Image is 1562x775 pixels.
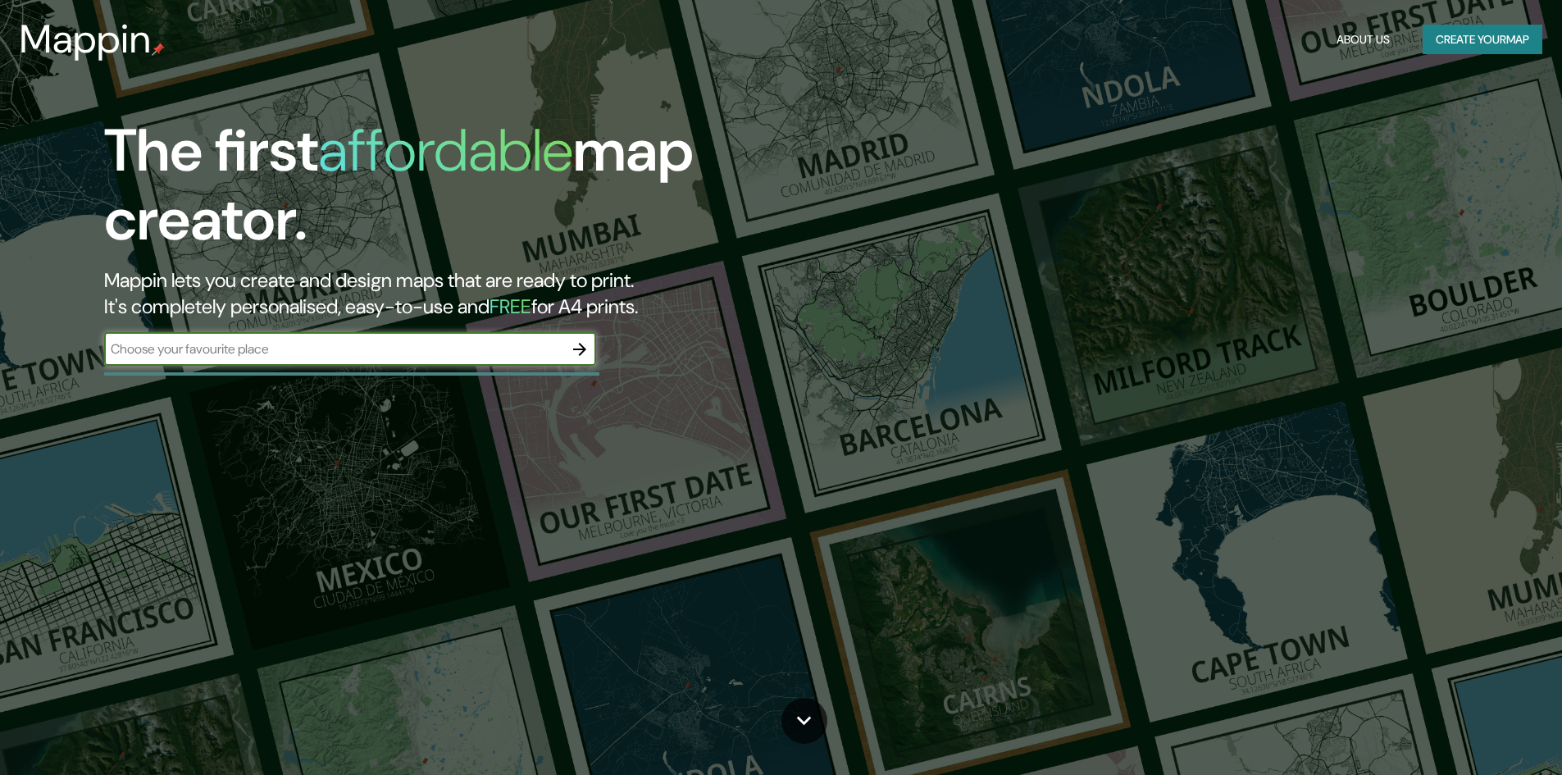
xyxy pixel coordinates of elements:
h5: FREE [490,294,531,319]
button: Create yourmap [1423,25,1542,55]
h2: Mappin lets you create and design maps that are ready to print. It's completely personalised, eas... [104,267,886,320]
h3: Mappin [20,16,152,62]
h1: affordable [318,112,573,189]
button: About Us [1330,25,1396,55]
h1: The first map creator. [104,116,886,267]
img: mappin-pin [152,43,165,56]
input: Choose your favourite place [104,340,563,358]
iframe: Help widget launcher [1416,711,1544,757]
